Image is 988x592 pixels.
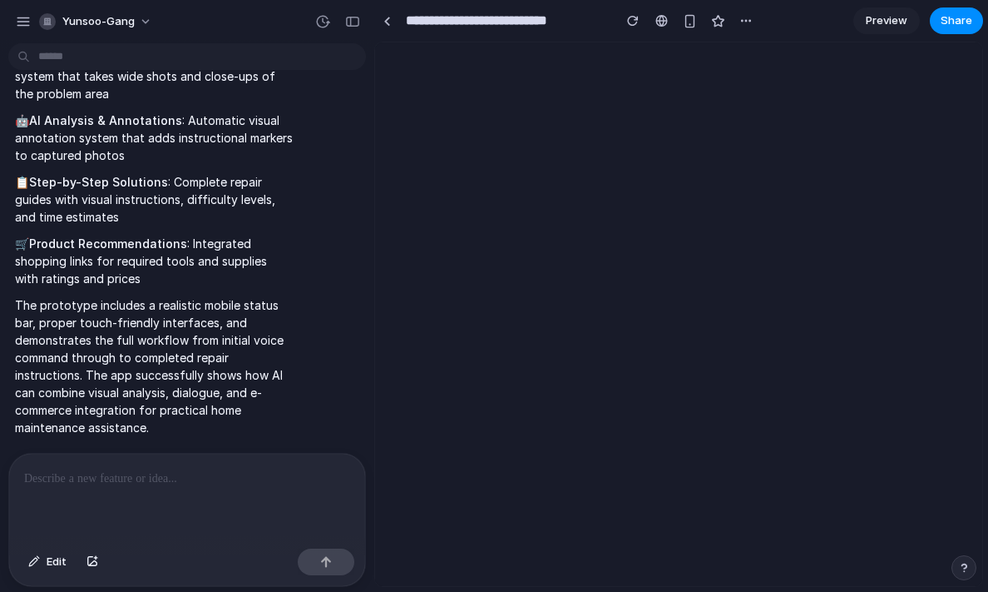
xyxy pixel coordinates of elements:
p: The prototype includes a realistic mobile status bar, proper touch-friendly interfaces, and demon... [15,296,293,436]
strong: Step-by-Step Solutions [29,175,168,189]
p: 🛒 : Integrated shopping links for required tools and supplies with ratings and prices [15,235,293,287]
button: Share [930,7,983,34]
strong: Product Recommendations [29,236,187,251]
span: Edit [47,554,67,570]
span: Preview [866,12,907,29]
span: yunsoo-gang [62,13,135,30]
button: yunsoo-gang [32,8,161,35]
span: Share [941,12,972,29]
button: Edit [20,549,75,575]
p: 📸 : Guided photo capture system that takes wide shots and close-ups of the problem area [15,50,293,102]
p: 📋 : Complete repair guides with visual instructions, difficulty levels, and time estimates [15,173,293,226]
p: 🤖 : Automatic visual annotation system that adds instructional markers to captured photos [15,112,293,164]
strong: AI Analysis & Annotations [29,113,182,127]
a: Preview [853,7,920,34]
